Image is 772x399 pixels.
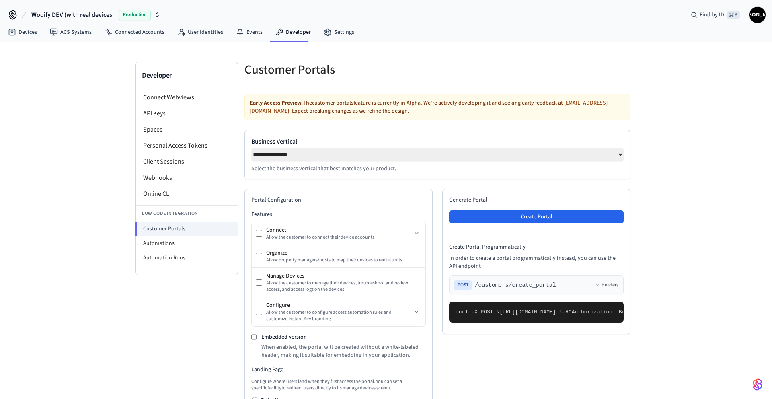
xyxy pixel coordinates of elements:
span: [PERSON_NAME] [750,8,765,22]
a: ACS Systems [43,25,98,39]
li: Automation Runs [136,251,238,265]
label: Embedded version [261,333,307,341]
a: [EMAIL_ADDRESS][DOMAIN_NAME] [250,99,608,115]
span: POST [454,280,472,290]
div: Configure [266,301,412,309]
li: Personal Access Tokens [136,138,238,154]
a: Connected Accounts [98,25,171,39]
div: Allow the customer to connect their device accounts [266,234,412,241]
div: Allow property managers/hosts to map their devices to rental units [266,257,421,263]
li: Spaces [136,121,238,138]
div: Organize [266,249,421,257]
strong: Early Access Preview. [250,99,303,107]
h4: Create Portal Programmatically [449,243,624,251]
button: Create Portal [449,210,624,223]
h2: Portal Configuration [251,196,426,204]
p: When enabled, the portal will be created without a white-labeled header, making it suitable for e... [261,343,426,359]
img: SeamLogoGradient.69752ec5.svg [753,378,762,391]
li: Client Sessions [136,154,238,170]
h3: Landing Page [251,366,426,374]
a: User Identities [171,25,230,39]
h5: Customer Portals [244,62,433,78]
span: Wodify DEV (with real devices [31,10,112,20]
p: Configure where users land when they first access the portal. You can set a specific facility to ... [251,378,426,391]
a: Settings [317,25,361,39]
h3: Features [251,210,426,218]
span: /customers/create_portal [475,281,556,289]
p: In order to create a portal programmatically instead, you can use the API endpoint [449,254,624,270]
button: [PERSON_NAME] [749,7,766,23]
span: "Authorization: Bearer seam_api_key_123456" [569,309,703,315]
h2: Generate Portal [449,196,624,204]
button: Headers [595,282,618,288]
span: Find by ID [700,11,724,19]
div: Allow the customer to configure access automation rules and customize Instant Key branding [266,309,412,322]
a: Events [230,25,269,39]
span: [URL][DOMAIN_NAME] \ [499,309,562,315]
div: Find by ID⌘ K [684,8,746,22]
span: curl -X POST \ [456,309,499,315]
li: Automations [136,236,238,251]
p: Select the business vertical that best matches your product. [251,165,624,173]
div: Manage Devices [266,272,421,280]
div: The customer portals feature is currently in Alpha. We're actively developing it and seeking earl... [244,94,630,120]
label: Business Vertical [251,137,624,146]
li: Low Code Integration [136,205,238,222]
a: Developer [269,25,317,39]
li: Webhooks [136,170,238,186]
li: Customer Portals [135,222,238,236]
li: Connect Webviews [136,89,238,105]
div: Allow the customer to manage their devices, troubleshoot and review access, and access logs on th... [266,280,421,293]
li: API Keys [136,105,238,121]
span: Production [119,10,151,20]
span: ⌘ K [727,11,740,19]
a: Devices [2,25,43,39]
span: -H [562,309,569,315]
h3: Developer [142,70,231,81]
li: Online CLI [136,186,238,202]
div: Connect [266,226,412,234]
